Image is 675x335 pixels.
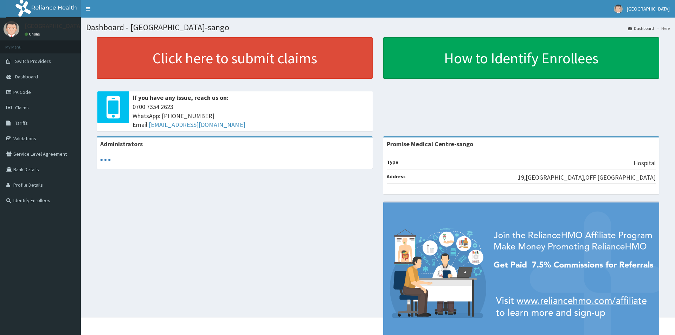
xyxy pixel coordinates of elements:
[387,173,406,180] b: Address
[15,104,29,111] span: Claims
[518,173,656,182] p: 19,[GEOGRAPHIC_DATA],OFF [GEOGRAPHIC_DATA]
[97,37,373,79] a: Click here to submit claims
[15,73,38,80] span: Dashboard
[100,155,111,165] svg: audio-loading
[25,32,41,37] a: Online
[4,21,19,37] img: User Image
[387,140,473,148] strong: Promise Medical Centre-sango
[383,37,659,79] a: How to Identify Enrollees
[100,140,143,148] b: Administrators
[133,94,229,102] b: If you have any issue, reach us on:
[628,25,654,31] a: Dashboard
[387,159,398,165] b: Type
[634,159,656,168] p: Hospital
[133,102,369,129] span: 0700 7354 2623 WhatsApp: [PHONE_NUMBER] Email:
[614,5,623,13] img: User Image
[627,6,670,12] span: [GEOGRAPHIC_DATA]
[15,120,28,126] span: Tariffs
[149,121,245,129] a: [EMAIL_ADDRESS][DOMAIN_NAME]
[25,23,83,29] p: [GEOGRAPHIC_DATA]
[86,23,670,32] h1: Dashboard - [GEOGRAPHIC_DATA]-sango
[655,25,670,31] li: Here
[15,58,51,64] span: Switch Providers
